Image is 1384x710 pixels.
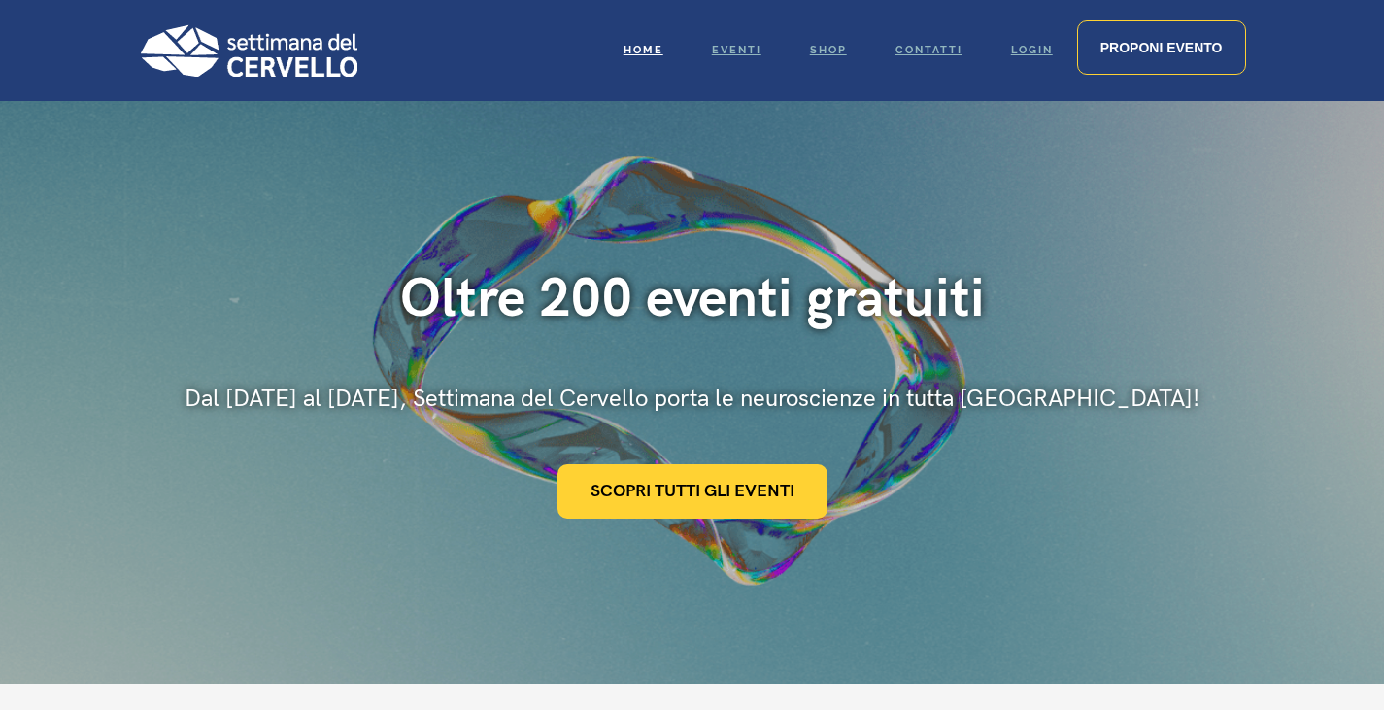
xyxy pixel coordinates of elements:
[810,44,847,56] span: Shop
[895,44,962,56] span: Contatti
[1077,20,1246,75] a: Proponi evento
[624,44,663,56] span: Home
[712,44,761,56] span: Eventi
[1011,44,1053,56] span: Login
[185,383,1199,416] div: Dal [DATE] al [DATE], Settimana del Cervello porta le neuroscienze in tutta [GEOGRAPHIC_DATA]!
[185,266,1199,333] div: Oltre 200 eventi gratuiti
[1100,40,1223,55] span: Proponi evento
[557,464,827,519] a: Scopri tutti gli eventi
[139,24,357,77] img: Logo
